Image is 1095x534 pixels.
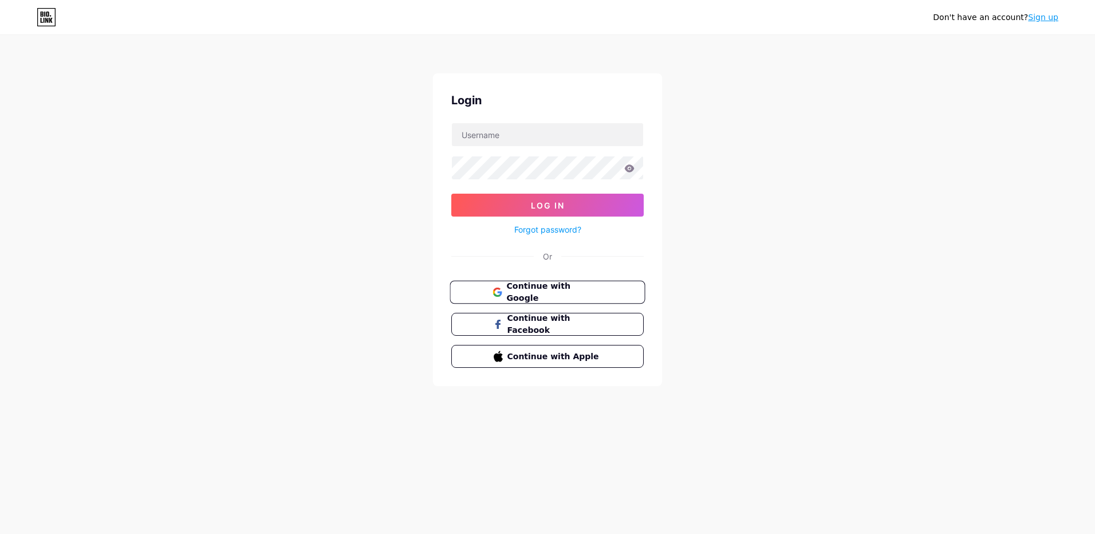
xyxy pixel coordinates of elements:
[452,123,643,146] input: Username
[450,281,645,304] button: Continue with Google
[506,280,602,305] span: Continue with Google
[451,345,644,368] button: Continue with Apple
[507,312,602,336] span: Continue with Facebook
[514,223,581,235] a: Forgot password?
[451,313,644,336] button: Continue with Facebook
[933,11,1058,23] div: Don't have an account?
[451,92,644,109] div: Login
[451,281,644,304] a: Continue with Google
[543,250,552,262] div: Or
[531,201,565,210] span: Log In
[451,194,644,217] button: Log In
[1028,13,1058,22] a: Sign up
[507,351,602,363] span: Continue with Apple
